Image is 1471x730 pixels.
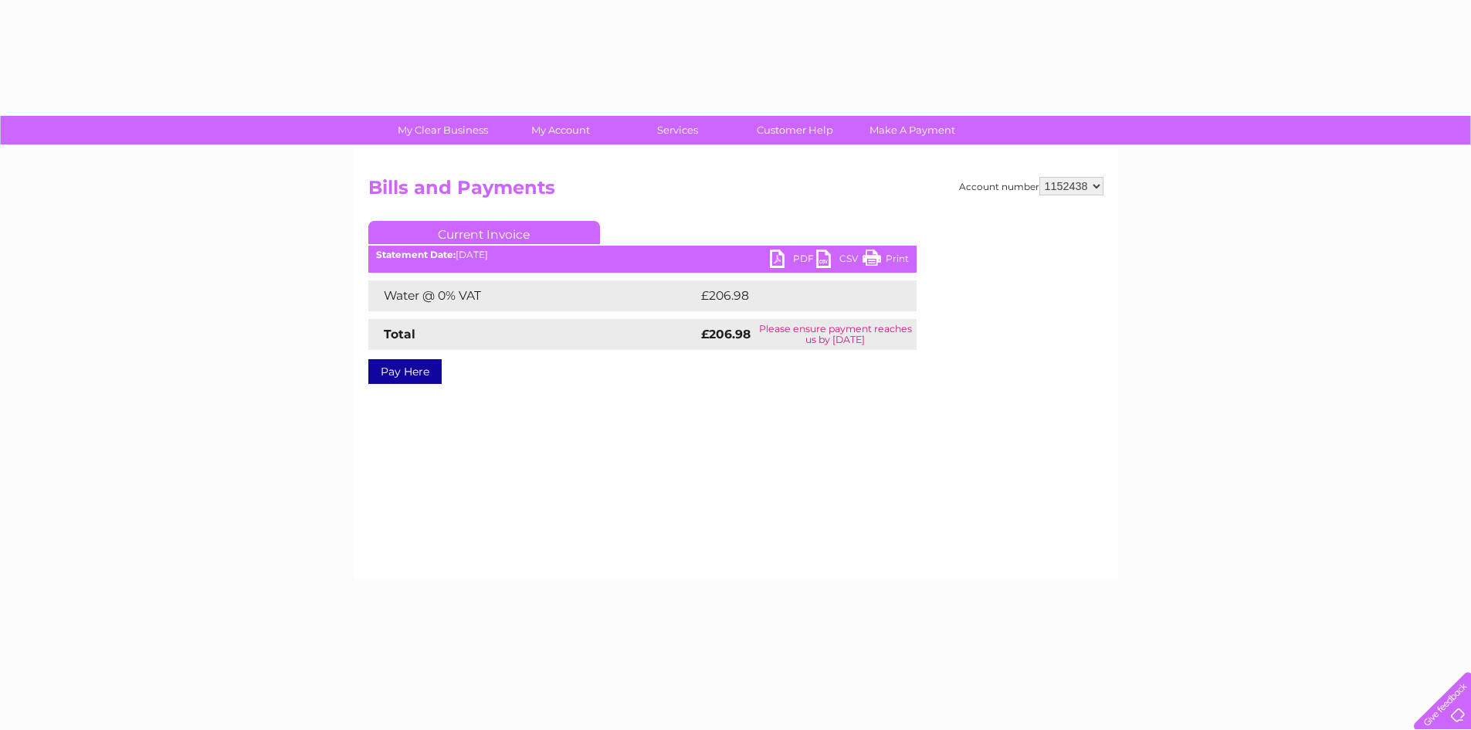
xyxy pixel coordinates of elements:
[376,249,456,260] b: Statement Date:
[849,116,976,144] a: Make A Payment
[863,250,909,272] a: Print
[368,221,600,244] a: Current Invoice
[816,250,863,272] a: CSV
[368,280,697,311] td: Water @ 0% VAT
[368,177,1103,206] h2: Bills and Payments
[697,280,890,311] td: £206.98
[384,327,415,341] strong: Total
[701,327,751,341] strong: £206.98
[754,319,916,350] td: Please ensure payment reaches us by [DATE]
[497,116,624,144] a: My Account
[731,116,859,144] a: Customer Help
[368,359,442,384] a: Pay Here
[614,116,741,144] a: Services
[959,177,1103,195] div: Account number
[368,250,917,260] div: [DATE]
[770,250,816,272] a: PDF
[379,116,507,144] a: My Clear Business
